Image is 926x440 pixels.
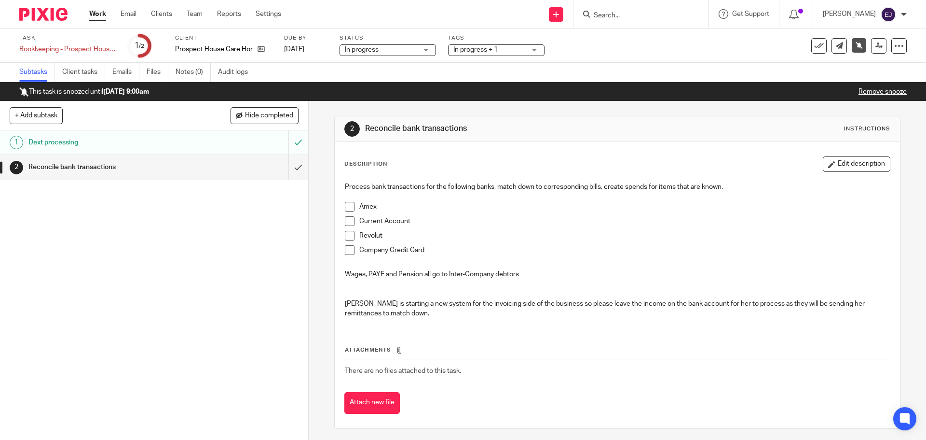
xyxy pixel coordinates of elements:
[448,34,545,42] label: Tags
[187,9,203,19] a: Team
[217,9,241,19] a: Reports
[135,40,144,51] div: 1
[345,299,889,319] p: [PERSON_NAME] is starting a new system for the invoicing side of the business so please leave the...
[345,347,391,353] span: Attachments
[121,9,136,19] a: Email
[103,88,149,95] b: [DATE] 9:00am
[175,34,272,42] label: Client
[151,9,172,19] a: Clients
[344,392,400,414] button: Attach new file
[139,43,144,49] small: /2
[89,9,106,19] a: Work
[231,107,299,124] button: Hide completed
[19,34,116,42] label: Task
[858,88,907,95] a: Remove snooze
[245,112,293,120] span: Hide completed
[881,7,896,22] img: svg%3E
[823,9,876,19] p: [PERSON_NAME]
[10,107,63,124] button: + Add subtask
[175,44,253,54] p: Prospect House Care Home
[359,202,889,212] p: Amex
[344,121,360,137] div: 2
[844,125,890,133] div: Instructions
[340,34,436,42] label: Status
[19,87,149,97] p: This task is snoozed until
[359,216,889,226] p: Current Account
[284,34,327,42] label: Due by
[345,182,889,192] p: Process bank transactions for the following banks, match down to corresponding bills, create spen...
[345,368,461,374] span: There are no files attached to this task.
[147,63,168,82] a: Files
[28,135,195,150] h1: Dext processing
[345,270,889,279] p: Wages, PAYE and Pension all go to Inter-Company debtors
[62,63,105,82] a: Client tasks
[218,63,255,82] a: Audit logs
[359,245,889,255] p: Company Credit Card
[453,46,498,53] span: In progress + 1
[176,63,211,82] a: Notes (0)
[344,160,387,168] p: Description
[10,161,23,174] div: 2
[19,44,116,54] div: Bookkeeping - Prospect House Care Home - Quickbooks
[256,9,281,19] a: Settings
[345,46,379,53] span: In progress
[112,63,139,82] a: Emails
[19,63,55,82] a: Subtasks
[10,136,23,149] div: 1
[593,12,680,20] input: Search
[284,46,304,53] span: [DATE]
[19,8,68,21] img: Pixie
[732,11,769,17] span: Get Support
[365,124,638,134] h1: Reconcile bank transactions
[28,160,195,174] h1: Reconcile bank transactions
[823,156,890,172] button: Edit description
[359,231,889,241] p: Revolut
